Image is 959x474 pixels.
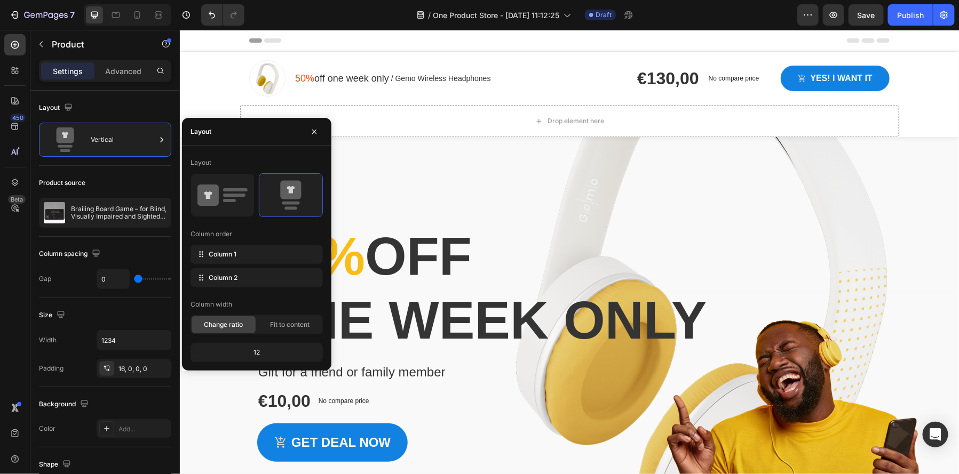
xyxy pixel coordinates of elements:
p: No compare price [529,45,580,52]
div: 12 [193,345,321,360]
span: Draft [596,10,612,20]
div: Column width [191,300,232,309]
div: Column order [191,229,232,239]
div: Undo/Redo [201,4,244,26]
div: Publish [897,10,924,21]
p: Brailing Board Game – for Blind, Visually Impaired and Sighted Players [71,205,167,220]
div: Color [39,424,56,433]
span: / [428,10,431,21]
div: 13 [171,440,201,466]
p: Advanced [105,66,141,77]
div: Layout [191,127,211,136]
div: 16, 0, 0, 0 [118,364,169,374]
div: Drop element here [368,87,424,95]
span: Column 2 [209,273,237,283]
div: 04 [226,440,259,466]
div: Add... [118,424,169,434]
iframe: Design area [180,30,959,474]
div: Vertical [91,127,156,152]
div: Column spacing [39,247,102,261]
button: Publish [888,4,933,26]
button: Yes! i want it [601,36,710,61]
span: Fit to content [270,320,310,330]
div: 23 [122,440,145,466]
button: 7 [4,4,80,26]
p: Settings [53,66,83,77]
div: Product source [39,178,85,188]
span: Column 1 [209,250,236,259]
div: Padding [39,364,64,373]
div: Beta [8,195,26,204]
span: Save [858,11,875,20]
p: / Gemo Wireless Headphones [211,43,311,54]
div: Layout [191,158,211,167]
div: Background [39,397,91,412]
img: product feature img [44,202,65,223]
p: Product [52,38,142,51]
input: Auto [97,331,171,350]
span: Change ratio [204,320,243,330]
div: Yes! i want it [631,42,693,55]
div: €10,00 [77,357,132,385]
div: Open Intercom Messenger [923,422,948,447]
div: 00 [77,440,97,466]
div: 450 [10,114,26,122]
button: Get deal now [77,393,228,432]
p: 7 [70,9,75,21]
div: Get deal now [112,403,211,422]
div: Width [39,335,57,345]
div: Gap [39,274,51,284]
p: off one week only [78,194,701,322]
div: Layout [39,101,75,115]
div: Shape [39,457,73,472]
span: 50% [78,196,185,256]
span: One Product Store - [DATE] 11:12:25 [433,10,559,21]
h1: Gift for a friend or family member [77,332,702,353]
p: No compare price [139,368,189,374]
div: €130,00 [456,35,520,62]
div: Size [39,308,67,323]
input: Auto [97,269,129,288]
button: Save [849,4,884,26]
